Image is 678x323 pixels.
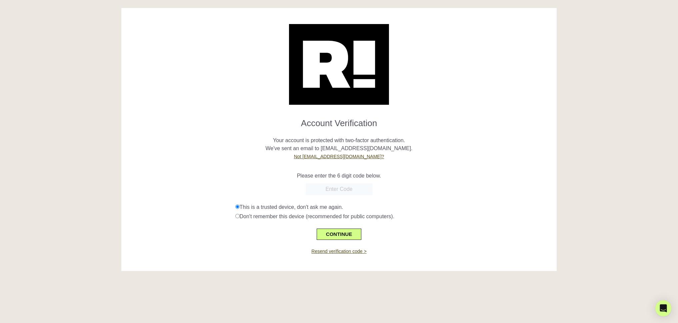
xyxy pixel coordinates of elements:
[655,300,671,316] div: Open Intercom Messenger
[126,113,552,128] h1: Account Verification
[289,24,389,105] img: Retention.com
[294,154,384,159] a: Not [EMAIL_ADDRESS][DOMAIN_NAME]?
[317,229,361,240] button: CONTINUE
[235,213,552,221] div: Don't remember this device (recommended for public computers).
[126,128,552,160] p: Your account is protected with two-factor authentication. We've sent an email to [EMAIL_ADDRESS][...
[235,203,552,211] div: This is a trusted device, don't ask me again.
[306,183,372,195] input: Enter Code
[311,249,366,254] a: Resend verification code >
[126,172,552,180] p: Please enter the 6 digit code below.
